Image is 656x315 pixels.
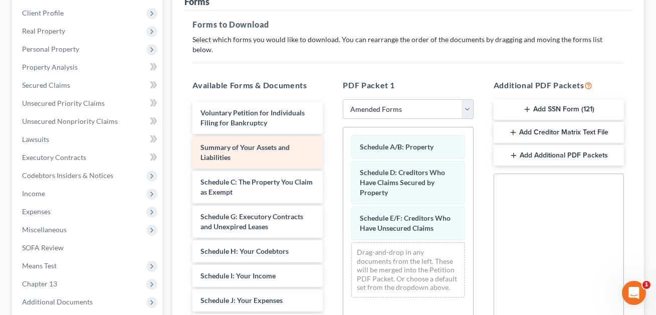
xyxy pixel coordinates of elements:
span: Schedule E/F: Creditors Who Have Unsecured Claims [360,214,451,232]
span: Personal Property [22,45,79,53]
button: Add Creditor Matrix Text File [494,122,624,143]
span: Property Analysis [22,63,78,71]
span: Unsecured Priority Claims [22,99,105,107]
span: SOFA Review [22,243,64,252]
span: Schedule J: Your Expenses [200,296,283,304]
span: Schedule D: Creditors Who Have Claims Secured by Property [360,168,445,197]
span: Secured Claims [22,81,70,89]
span: Lawsuits [22,135,49,143]
h5: Available Forms & Documents [192,79,323,91]
button: Add Additional PDF Packets [494,145,624,166]
span: Expenses [22,207,51,216]
span: Voluntary Petition for Individuals Filing for Bankruptcy [200,108,305,127]
span: Schedule I: Your Income [200,271,276,280]
span: Schedule H: Your Codebtors [200,247,289,255]
p: Select which forms you would like to download. You can rearrange the order of the documents by dr... [192,35,624,55]
span: Codebtors Insiders & Notices [22,171,113,180]
span: Schedule C: The Property You Claim as Exempt [200,178,313,196]
span: Chapter 13 [22,279,57,288]
a: Property Analysis [14,58,162,76]
a: Unsecured Priority Claims [14,94,162,112]
span: Executory Contracts [22,153,86,162]
iframe: Intercom live chat [622,281,646,305]
span: 1 [642,281,650,289]
a: Unsecured Nonpriority Claims [14,112,162,130]
a: Executory Contracts [14,148,162,167]
span: Income [22,189,45,198]
h5: Forms to Download [192,19,624,31]
h5: Additional PDF Packets [494,79,624,91]
span: Schedule A/B: Property [360,142,433,151]
span: Means Test [22,261,57,270]
div: Drag-and-drop in any documents from the left. These will be merged into the Petition PDF Packet. ... [351,242,465,297]
a: Secured Claims [14,76,162,94]
a: SOFA Review [14,239,162,257]
span: Real Property [22,27,65,35]
span: Unsecured Nonpriority Claims [22,117,118,125]
span: Summary of Your Assets and Liabilities [200,143,290,162]
span: Client Profile [22,9,64,17]
span: Miscellaneous [22,225,67,234]
h5: PDF Packet 1 [343,79,473,91]
button: Add SSN Form (121) [494,99,624,120]
a: Lawsuits [14,130,162,148]
span: Additional Documents [22,297,93,306]
span: Schedule G: Executory Contracts and Unexpired Leases [200,212,303,231]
